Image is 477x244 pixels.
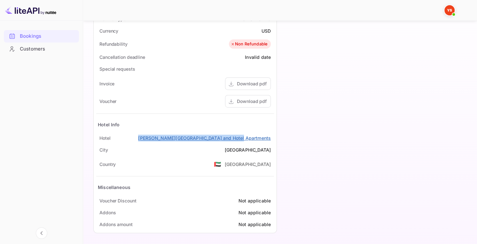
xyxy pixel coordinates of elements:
[214,161,221,168] ya-tr-span: 🇦🇪
[20,33,41,40] ya-tr-span: Bookings
[99,147,108,153] ya-tr-span: City
[99,41,128,47] ya-tr-span: Refundability
[262,28,271,34] ya-tr-span: USD
[238,198,271,203] ya-tr-span: Not applicable
[4,30,79,42] a: Bookings
[99,28,118,34] ya-tr-span: Currency
[99,54,145,60] ya-tr-span: Cancellation deadline
[214,158,221,170] span: United States
[98,122,120,127] ya-tr-span: Hotel Info
[99,16,126,22] ya-tr-span: Refund Type
[138,135,271,141] ya-tr-span: [PERSON_NAME][GEOGRAPHIC_DATA] and Hotel Apartments
[99,135,111,141] ya-tr-span: Hotel
[224,161,271,167] ya-tr-span: [GEOGRAPHIC_DATA]
[20,45,45,53] ya-tr-span: Customers
[237,98,267,104] ya-tr-span: Download pdf
[240,16,271,22] ya-tr-span: Partial Refund
[224,147,271,153] ya-tr-span: [GEOGRAPHIC_DATA]
[238,221,271,228] div: Not applicable
[36,227,47,239] button: Collapse navigation
[99,198,136,203] ya-tr-span: Voucher Discount
[138,135,271,141] a: [PERSON_NAME][GEOGRAPHIC_DATA] and Hotel Apartments
[444,5,455,15] img: Yandex Support
[99,66,135,72] ya-tr-span: Special requests
[99,222,133,227] ya-tr-span: Addons amount
[237,81,267,86] ya-tr-span: Download pdf
[238,209,271,216] div: Not applicable
[98,185,130,190] ya-tr-span: Miscellaneous
[4,43,79,55] a: Customers
[99,98,116,104] ya-tr-span: Voucher
[235,41,268,47] ya-tr-span: Non Refundable
[99,81,114,86] ya-tr-span: Invoice
[245,54,271,60] ya-tr-span: Invalid date
[99,161,116,167] ya-tr-span: Country
[5,5,56,15] img: LiteAPI logo
[99,210,116,215] ya-tr-span: Addons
